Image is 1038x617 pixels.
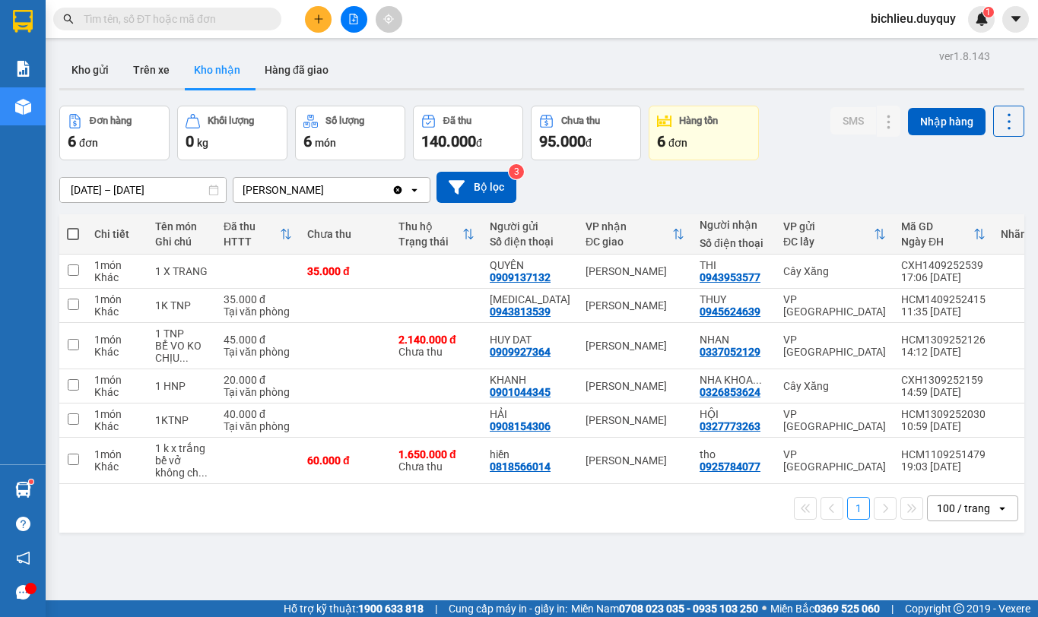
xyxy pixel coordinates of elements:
[398,220,462,233] div: Thu hộ
[15,61,31,77] img: solution-icon
[986,7,991,17] span: 1
[94,259,140,271] div: 1 món
[901,460,986,473] div: 19:03 [DATE]
[668,137,687,149] span: đơn
[700,219,768,231] div: Người nhận
[490,386,551,398] div: 0901044345
[490,448,570,460] div: hiền
[700,408,768,420] div: HỘI
[13,10,33,33] img: logo-vxr
[901,408,986,420] div: HCM1309252030
[762,606,767,612] span: ⚪️
[179,352,189,364] span: ...
[753,374,762,386] span: ...
[155,299,208,312] div: 1K TNP
[783,293,886,318] div: VP [GEOGRAPHIC_DATA]
[700,386,760,398] div: 0326853624
[1009,12,1023,26] span: caret-down
[182,52,252,88] button: Kho nhận
[586,414,684,426] div: [PERSON_NAME]
[490,236,570,248] div: Số điện thoại
[90,115,132,126] div: Đơn hàng
[435,600,437,617] span: |
[208,115,254,126] div: Khối lượng
[954,603,964,614] span: copyright
[398,334,475,346] div: 2.140.000 đ
[443,115,471,126] div: Đã thu
[315,137,336,149] span: món
[94,460,140,473] div: Khác
[783,408,886,432] div: VP [GEOGRAPHIC_DATA]
[59,106,170,160] button: Đơn hàng6đơn
[198,467,208,479] span: ...
[901,220,973,233] div: Mã GD
[398,334,475,358] div: Chưa thu
[531,106,641,160] button: Chưa thu95.000đ
[901,420,986,432] div: 10:59 [DATE]
[679,115,718,126] div: Hàng tồn
[307,265,383,277] div: 35.000 đ
[578,214,692,255] th: Toggle SortBy
[121,52,182,88] button: Trên xe
[383,14,394,24] span: aim
[94,448,140,460] div: 1 món
[216,214,300,255] th: Toggle SortBy
[901,386,986,398] div: 14:59 [DATE]
[155,414,208,426] div: 1KTNP
[908,108,986,135] button: Nhập hàng
[305,6,332,33] button: plus
[649,106,759,160] button: Hàng tồn6đơn
[155,380,208,392] div: 1 HNP
[155,454,208,479] div: bể vở không chịu trách nhiệm
[341,6,367,33] button: file-add
[284,600,424,617] span: Hỗ trợ kỹ thuật:
[436,172,516,203] button: Bộ lọc
[155,442,208,454] div: 1 k x trắng
[295,106,405,160] button: Số lượng6món
[901,236,973,248] div: Ngày ĐH
[700,448,768,460] div: tho
[325,182,327,198] input: Selected Vĩnh Kim.
[313,14,324,24] span: plus
[94,305,140,318] div: Khác
[894,214,993,255] th: Toggle SortBy
[94,228,140,240] div: Chi tiết
[307,454,383,467] div: 60.000 đ
[700,259,768,271] div: THI
[224,420,292,432] div: Tại văn phòng
[68,132,76,150] span: 6
[224,374,292,386] div: 20.000 đ
[700,237,768,249] div: Số điện thoại
[449,600,567,617] span: Cung cấp máy in - giấy in:
[586,265,684,277] div: [PERSON_NAME]
[490,259,570,271] div: QUYÊN
[84,11,263,27] input: Tìm tên, số ĐT hoặc mã đơn
[224,220,280,233] div: Đã thu
[392,184,404,196] svg: Clear value
[783,220,874,233] div: VP gửi
[847,497,870,520] button: 1
[586,137,592,149] span: đ
[94,386,140,398] div: Khác
[186,132,194,150] span: 0
[16,551,30,565] span: notification
[539,132,586,150] span: 95.000
[571,600,758,617] span: Miền Nam
[224,386,292,398] div: Tại văn phòng
[490,460,551,473] div: 0818566014
[15,482,31,498] img: warehouse-icon
[94,271,140,283] div: Khác
[94,408,140,420] div: 1 món
[243,182,324,198] div: [PERSON_NAME]
[783,236,874,248] div: ĐC lấy
[15,99,31,115] img: warehouse-icon
[700,374,768,386] div: NHA KHOA VK
[79,137,98,149] span: đơn
[155,327,208,340] div: 1 TNP
[94,374,140,386] div: 1 món
[814,603,880,615] strong: 0369 525 060
[901,448,986,460] div: HCM1109251479
[59,52,121,88] button: Kho gửi
[901,334,986,346] div: HCM1309252126
[177,106,287,160] button: Khối lượng0kg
